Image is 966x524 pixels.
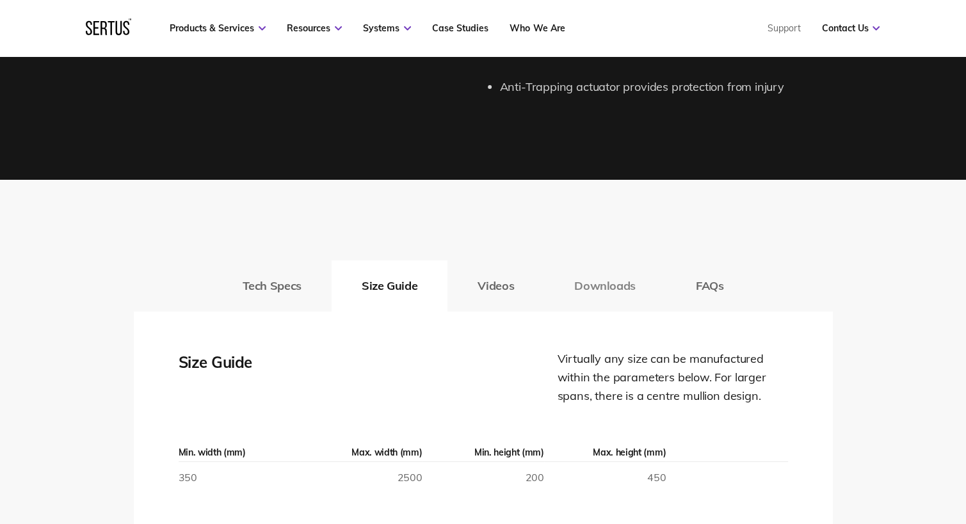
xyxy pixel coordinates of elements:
[544,462,666,493] td: 450
[544,443,666,462] th: Max. height (mm)
[300,443,422,462] th: Max. width (mm)
[558,350,788,405] div: Virtually any size can be manufactured within the parameters below. For larger spans, there is a ...
[510,22,565,34] a: Who We Are
[363,22,411,34] a: Systems
[213,260,332,312] button: Tech Specs
[179,443,300,462] th: Min. width (mm)
[422,462,543,493] td: 200
[821,22,880,34] a: Contact Us
[179,462,300,493] td: 350
[447,260,544,312] button: Videos
[422,443,543,462] th: Min. height (mm)
[300,462,422,493] td: 2500
[767,22,800,34] a: Support
[179,350,307,405] div: Size Guide
[287,22,342,34] a: Resources
[432,22,488,34] a: Case Studies
[544,260,666,312] button: Downloads
[666,260,754,312] button: FAQs
[170,22,266,34] a: Products & Services
[736,376,966,524] iframe: Chat Widget
[500,78,833,97] li: Anti-Trapping actuator provides protection from injury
